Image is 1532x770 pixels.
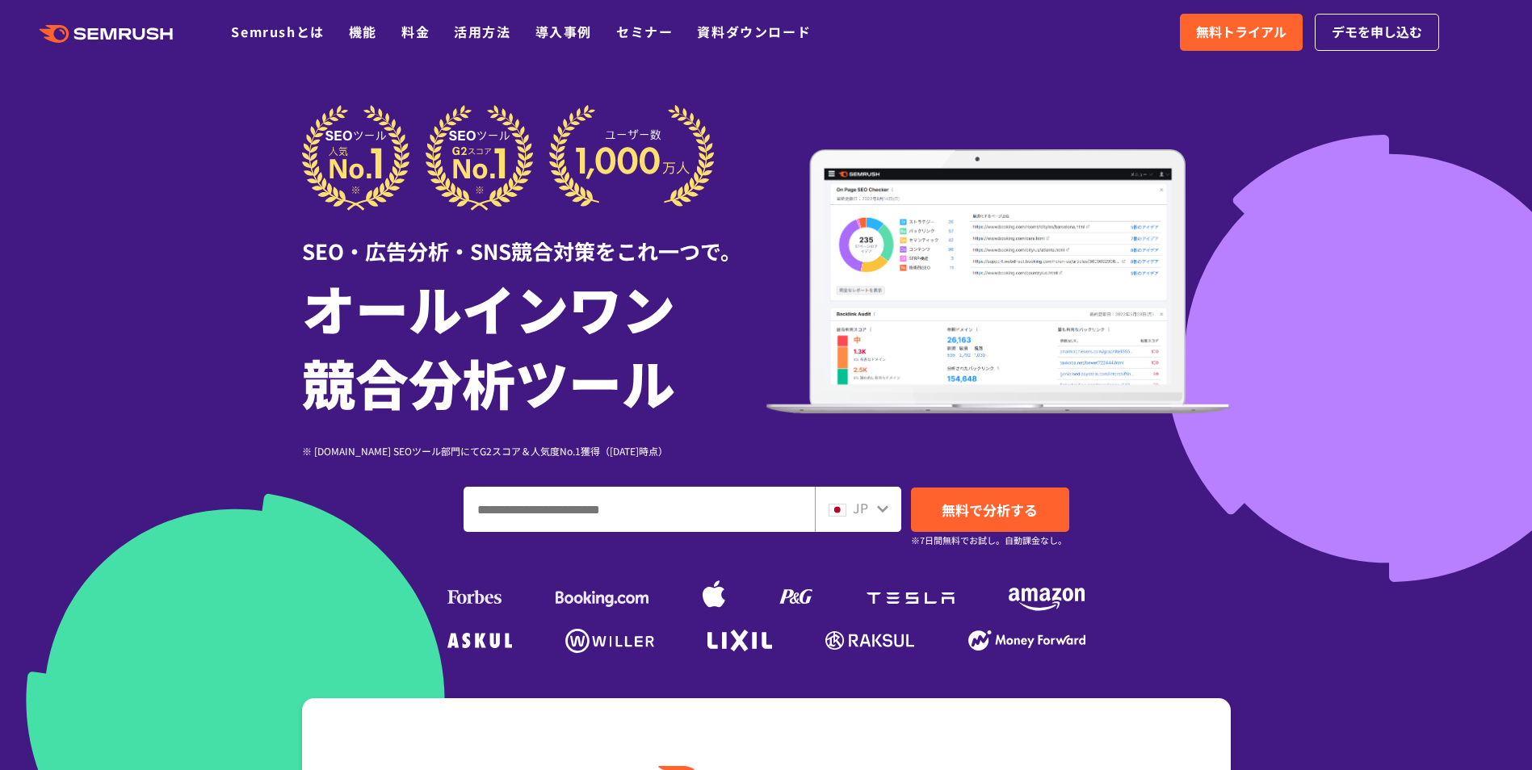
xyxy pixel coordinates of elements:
[302,211,766,266] div: SEO・広告分析・SNS競合対策をこれ一つで。
[349,22,377,41] a: 機能
[1180,14,1303,51] a: 無料トライアル
[1196,22,1286,43] span: 無料トライアル
[302,270,766,419] h1: オールインワン 競合分析ツール
[464,488,814,531] input: ドメイン、キーワードまたはURLを入力してください
[911,533,1067,548] small: ※7日間無料でお試し。自動課金なし。
[454,22,510,41] a: 活用方法
[231,22,324,41] a: Semrushとは
[302,443,766,458] div: ※ [DOMAIN_NAME] SEOツール部門にてG2スコア＆人気度No.1獲得（[DATE]時点）
[535,22,592,41] a: 導入事例
[942,500,1038,520] span: 無料で分析する
[1332,22,1422,43] span: デモを申し込む
[1315,14,1439,51] a: デモを申し込む
[911,488,1069,532] a: 無料で分析する
[697,22,811,41] a: 資料ダウンロード
[616,22,673,41] a: セミナー
[401,22,430,41] a: 料金
[853,498,868,517] span: JP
